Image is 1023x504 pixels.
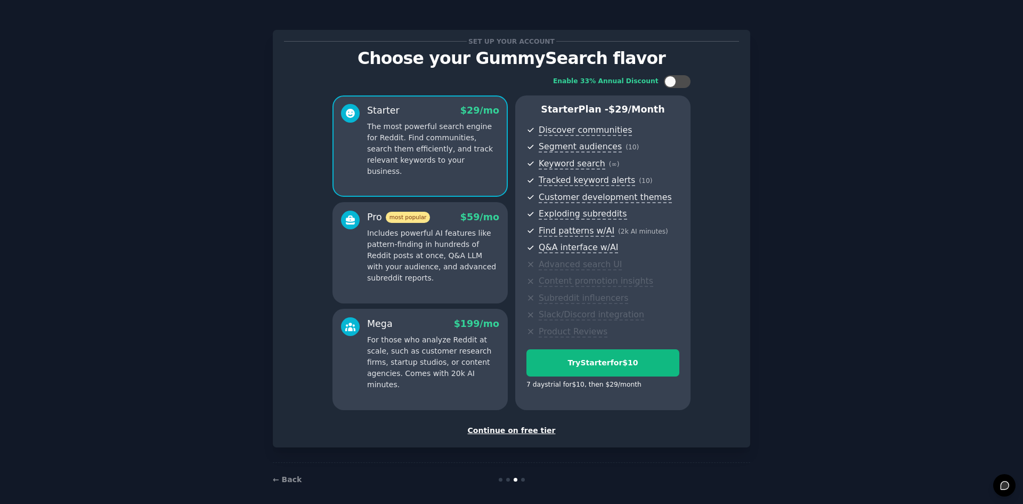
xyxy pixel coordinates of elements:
[526,380,642,390] div: 7 days trial for $10 , then $ 29 /month
[367,334,499,390] p: For those who analyze Reddit at scale, such as customer research firms, startup studios, or conte...
[539,326,607,338] span: Product Reviews
[539,141,622,153] span: Segment audiences
[539,125,632,136] span: Discover communities
[609,161,620,168] span: ( ∞ )
[539,259,622,270] span: Advanced search UI
[539,158,605,170] span: Keyword search
[460,105,499,116] span: $ 29 /mo
[367,228,499,284] p: Includes powerful AI features like pattern-finding in hundreds of Reddit posts at once, Q&A LLM w...
[539,175,635,186] span: Tracked keyword alerts
[454,318,499,329] span: $ 199 /mo
[460,212,499,222] span: $ 59 /mo
[539,209,627,220] span: Exploding subreddits
[539,276,653,287] span: Content promotion insights
[618,228,668,235] span: ( 2k AI minutes )
[467,36,557,47] span: Set up your account
[273,475,302,484] a: ← Back
[539,293,628,304] span: Subreddit influencers
[284,49,739,68] p: Choose your GummySearch flavor
[367,104,400,117] div: Starter
[608,104,665,115] span: $ 29 /month
[539,226,614,237] span: Find patterns w/AI
[284,425,739,436] div: Continue on free tier
[526,103,679,116] p: Starter Plan -
[367,121,499,177] p: The most powerful search engine for Reddit. Find communities, search them efficiently, and track ...
[553,77,659,86] div: Enable 33% Annual Discount
[367,211,430,224] div: Pro
[539,192,672,203] span: Customer development themes
[539,309,644,321] span: Slack/Discord integration
[527,357,679,369] div: Try Starter for $10
[526,349,679,377] button: TryStarterfor$10
[639,177,652,185] span: ( 10 )
[386,212,431,223] span: most popular
[367,317,393,331] div: Mega
[539,242,618,253] span: Q&A interface w/AI
[626,143,639,151] span: ( 10 )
